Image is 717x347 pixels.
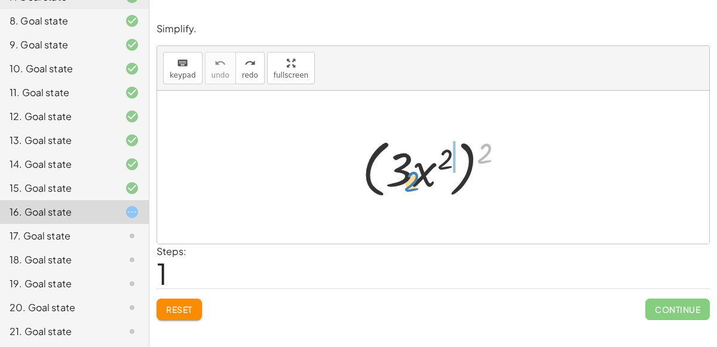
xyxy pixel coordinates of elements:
[244,56,256,70] i: redo
[125,109,139,124] i: Task finished and correct.
[10,38,106,52] div: 9. Goal state
[125,157,139,171] i: Task finished and correct.
[235,52,265,84] button: redoredo
[163,52,203,84] button: keyboardkeypad
[10,229,106,243] div: 17. Goal state
[157,255,167,291] span: 1
[125,181,139,195] i: Task finished and correct.
[10,253,106,267] div: 18. Goal state
[125,205,139,219] i: Task started.
[10,300,106,315] div: 20. Goal state
[125,133,139,148] i: Task finished and correct.
[125,253,139,267] i: Task not started.
[10,205,106,219] div: 16. Goal state
[125,62,139,76] i: Task finished and correct.
[10,181,106,195] div: 15. Goal state
[10,133,106,148] div: 13. Goal state
[125,300,139,315] i: Task not started.
[125,229,139,243] i: Task not started.
[10,14,106,28] div: 8. Goal state
[10,324,106,339] div: 21. Goal state
[205,52,236,84] button: undoundo
[10,85,106,100] div: 11. Goal state
[157,245,186,257] label: Steps:
[267,52,315,84] button: fullscreen
[10,277,106,291] div: 19. Goal state
[125,38,139,52] i: Task finished and correct.
[125,14,139,28] i: Task finished and correct.
[125,85,139,100] i: Task finished and correct.
[125,277,139,291] i: Task not started.
[10,62,106,76] div: 10. Goal state
[242,71,258,79] span: redo
[166,304,192,315] span: Reset
[10,109,106,124] div: 12. Goal state
[10,157,106,171] div: 14. Goal state
[212,71,229,79] span: undo
[157,299,202,320] button: Reset
[274,71,308,79] span: fullscreen
[170,71,196,79] span: keypad
[215,56,226,70] i: undo
[157,22,710,36] p: Simplify.
[177,56,188,70] i: keyboard
[125,324,139,339] i: Task not started.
